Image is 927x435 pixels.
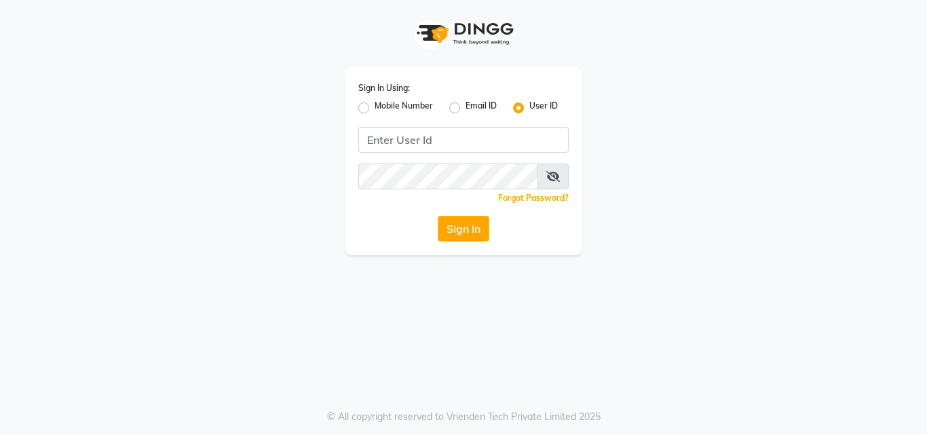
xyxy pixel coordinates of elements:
[358,82,410,94] label: Sign In Using:
[358,164,538,189] input: Username
[466,100,497,116] label: Email ID
[529,100,558,116] label: User ID
[375,100,433,116] label: Mobile Number
[358,127,569,153] input: Username
[498,193,569,203] a: Forgot Password?
[438,216,489,242] button: Sign In
[409,14,518,54] img: logo1.svg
